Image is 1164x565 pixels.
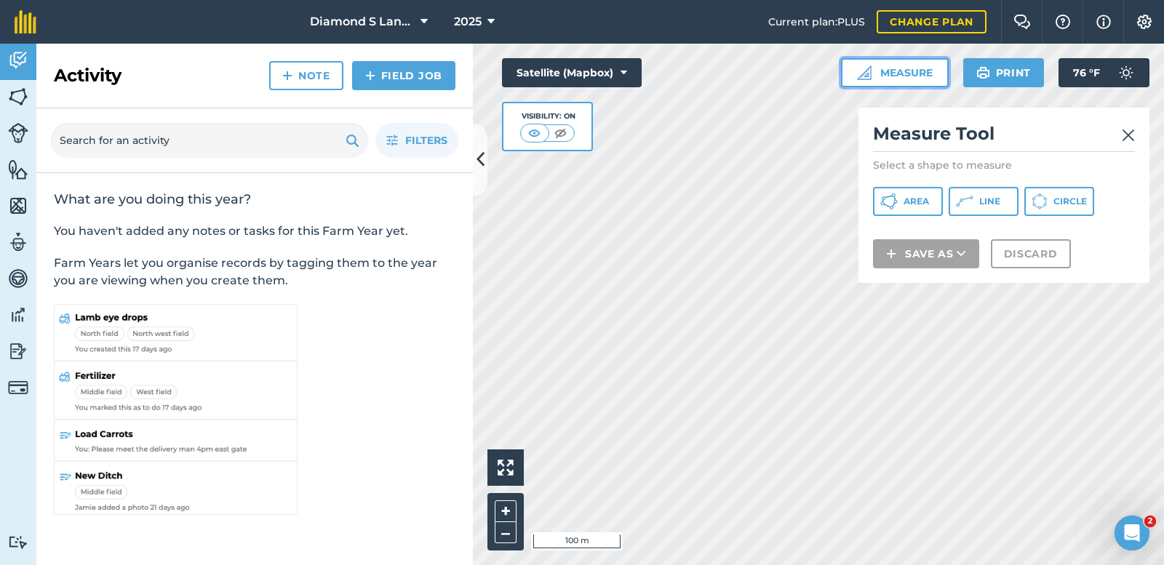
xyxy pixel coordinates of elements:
h2: What are you doing this year? [54,191,455,208]
img: Four arrows, one pointing top left, one top right, one bottom right and the last bottom left [498,460,514,476]
img: svg+xml;base64,PHN2ZyB4bWxucz0iaHR0cDovL3d3dy53My5vcmcvMjAwMC9zdmciIHdpZHRoPSIxOSIgaGVpZ2h0PSIyNC... [976,64,990,81]
span: 2 [1144,516,1156,527]
button: Save as [873,239,979,268]
iframe: Intercom live chat [1115,516,1149,550]
img: Ruler icon [857,65,872,80]
img: svg+xml;base64,PD94bWwgdmVyc2lvbj0iMS4wIiBlbmNvZGluZz0idXRmLTgiPz4KPCEtLSBHZW5lcmF0b3I6IEFkb2JlIE... [8,377,28,398]
img: svg+xml;base64,PHN2ZyB4bWxucz0iaHR0cDovL3d3dy53My5vcmcvMjAwMC9zdmciIHdpZHRoPSI1NiIgaGVpZ2h0PSI2MC... [8,159,28,180]
span: Diamond S Land and Cattle [310,13,415,31]
img: svg+xml;base64,PHN2ZyB4bWxucz0iaHR0cDovL3d3dy53My5vcmcvMjAwMC9zdmciIHdpZHRoPSIxNyIgaGVpZ2h0PSIxNy... [1096,13,1111,31]
button: Circle [1024,187,1094,216]
span: Filters [405,132,447,148]
img: svg+xml;base64,PHN2ZyB4bWxucz0iaHR0cDovL3d3dy53My5vcmcvMjAwMC9zdmciIHdpZHRoPSI1MCIgaGVpZ2h0PSI0MC... [525,126,543,140]
h2: Activity [54,64,121,87]
img: fieldmargin Logo [15,10,36,33]
h2: Measure Tool [873,122,1135,152]
img: svg+xml;base64,PHN2ZyB4bWxucz0iaHR0cDovL3d3dy53My5vcmcvMjAwMC9zdmciIHdpZHRoPSIyMiIgaGVpZ2h0PSIzMC... [1122,127,1135,144]
p: Farm Years let you organise records by tagging them to the year you are viewing when you create t... [54,255,455,289]
button: – [495,522,517,543]
img: svg+xml;base64,PD94bWwgdmVyc2lvbj0iMS4wIiBlbmNvZGluZz0idXRmLTgiPz4KPCEtLSBHZW5lcmF0b3I6IEFkb2JlIE... [1112,58,1141,87]
span: Area [904,196,929,207]
img: svg+xml;base64,PHN2ZyB4bWxucz0iaHR0cDovL3d3dy53My5vcmcvMjAwMC9zdmciIHdpZHRoPSIxNCIgaGVpZ2h0PSIyNC... [282,67,292,84]
img: A cog icon [1136,15,1153,29]
p: Select a shape to measure [873,158,1135,172]
img: svg+xml;base64,PHN2ZyB4bWxucz0iaHR0cDovL3d3dy53My5vcmcvMjAwMC9zdmciIHdpZHRoPSI1MCIgaGVpZ2h0PSI0MC... [551,126,570,140]
span: Circle [1053,196,1087,207]
img: Two speech bubbles overlapping with the left bubble in the forefront [1013,15,1031,29]
p: You haven't added any notes or tasks for this Farm Year yet. [54,223,455,240]
button: Line [949,187,1018,216]
img: svg+xml;base64,PHN2ZyB4bWxucz0iaHR0cDovL3d3dy53My5vcmcvMjAwMC9zdmciIHdpZHRoPSIxNCIgaGVpZ2h0PSIyNC... [886,245,896,263]
a: Change plan [877,10,986,33]
img: svg+xml;base64,PHN2ZyB4bWxucz0iaHR0cDovL3d3dy53My5vcmcvMjAwMC9zdmciIHdpZHRoPSIxNCIgaGVpZ2h0PSIyNC... [365,67,375,84]
img: svg+xml;base64,PD94bWwgdmVyc2lvbj0iMS4wIiBlbmNvZGluZz0idXRmLTgiPz4KPCEtLSBHZW5lcmF0b3I6IEFkb2JlIE... [8,123,28,143]
button: Filters [375,123,458,158]
input: Search for an activity [51,123,368,158]
img: A question mark icon [1054,15,1072,29]
button: + [495,500,517,522]
button: Measure [841,58,949,87]
img: svg+xml;base64,PD94bWwgdmVyc2lvbj0iMS4wIiBlbmNvZGluZz0idXRmLTgiPz4KPCEtLSBHZW5lcmF0b3I6IEFkb2JlIE... [8,340,28,362]
img: svg+xml;base64,PD94bWwgdmVyc2lvbj0iMS4wIiBlbmNvZGluZz0idXRmLTgiPz4KPCEtLSBHZW5lcmF0b3I6IEFkb2JlIE... [8,268,28,289]
img: svg+xml;base64,PHN2ZyB4bWxucz0iaHR0cDovL3d3dy53My5vcmcvMjAwMC9zdmciIHdpZHRoPSI1NiIgaGVpZ2h0PSI2MC... [8,195,28,217]
span: 2025 [454,13,482,31]
button: 76 °F [1059,58,1149,87]
span: Line [979,196,1000,207]
a: Note [269,61,343,90]
button: Discard [991,239,1071,268]
img: svg+xml;base64,PD94bWwgdmVyc2lvbj0iMS4wIiBlbmNvZGluZz0idXRmLTgiPz4KPCEtLSBHZW5lcmF0b3I6IEFkb2JlIE... [8,231,28,253]
a: Field Job [352,61,455,90]
img: svg+xml;base64,PD94bWwgdmVyc2lvbj0iMS4wIiBlbmNvZGluZz0idXRmLTgiPz4KPCEtLSBHZW5lcmF0b3I6IEFkb2JlIE... [8,49,28,71]
div: Visibility: On [520,111,575,122]
img: svg+xml;base64,PHN2ZyB4bWxucz0iaHR0cDovL3d3dy53My5vcmcvMjAwMC9zdmciIHdpZHRoPSIxOSIgaGVpZ2h0PSIyNC... [346,132,359,149]
img: svg+xml;base64,PHN2ZyB4bWxucz0iaHR0cDovL3d3dy53My5vcmcvMjAwMC9zdmciIHdpZHRoPSI1NiIgaGVpZ2h0PSI2MC... [8,86,28,108]
button: Print [963,58,1045,87]
span: 76 ° F [1073,58,1100,87]
button: Satellite (Mapbox) [502,58,642,87]
span: Current plan : PLUS [768,14,865,30]
button: Area [873,187,943,216]
img: svg+xml;base64,PD94bWwgdmVyc2lvbj0iMS4wIiBlbmNvZGluZz0idXRmLTgiPz4KPCEtLSBHZW5lcmF0b3I6IEFkb2JlIE... [8,535,28,549]
img: svg+xml;base64,PD94bWwgdmVyc2lvbj0iMS4wIiBlbmNvZGluZz0idXRmLTgiPz4KPCEtLSBHZW5lcmF0b3I6IEFkb2JlIE... [8,304,28,326]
